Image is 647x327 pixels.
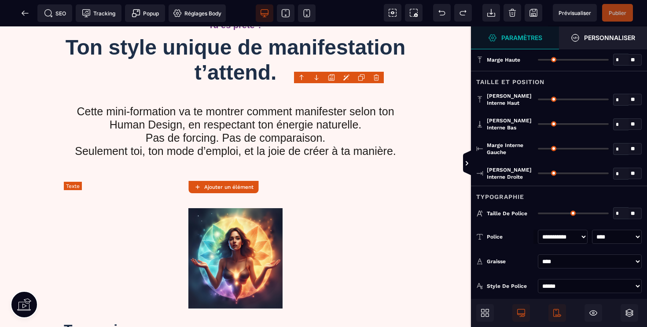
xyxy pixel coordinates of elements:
span: [PERSON_NAME] interne bas [487,117,533,131]
span: Publier [609,10,626,16]
span: Réglages Body [173,9,221,18]
strong: Paramètres [501,34,542,41]
div: Police [487,232,533,241]
span: SEO [44,9,66,18]
span: Voir tablette [277,4,294,22]
span: Défaire [433,4,451,22]
div: Graisse [487,257,533,266]
strong: Personnaliser [584,34,635,41]
span: Ouvrir les calques [621,304,638,322]
span: Tracking [82,9,115,18]
img: 6cecefda840579d016cac462d45ffed3_Beige_Et_Blanc_Minimaliste_Merci_Publication_Instagram_(588_x_71... [188,182,283,283]
span: Afficher le mobile [548,304,566,322]
div: Style de police [487,282,533,290]
span: Ouvrir les blocs [476,304,494,322]
button: Ajouter un élément [189,181,259,193]
span: Ouvrir le gestionnaire de styles [559,26,647,49]
span: Voir bureau [256,4,273,22]
text: Ton style unique de manifestation t’attend. [64,6,407,61]
span: Afficher les vues [471,151,480,177]
span: Enregistrer le contenu [602,4,633,22]
span: Voir mobile [298,4,316,22]
span: Favicon [169,4,226,22]
span: Afficher le desktop [512,304,530,322]
strong: Ajouter un élément [204,184,254,190]
span: Rétablir [454,4,472,22]
span: Ouvrir le gestionnaire de styles [471,26,559,49]
text: Cette mini-formation va te montrer comment manifester selon ton Human Design, en respectant ton é... [64,61,407,133]
span: Voir les composants [384,4,401,22]
span: [PERSON_NAME] interne haut [487,92,533,107]
span: [PERSON_NAME] interne droite [487,166,533,180]
span: Popup [132,9,159,18]
span: Prévisualiser [559,10,591,16]
span: Aperçu [553,4,597,22]
span: Taille de police [487,210,527,217]
span: Nettoyage [504,4,521,22]
span: Capture d'écran [405,4,423,22]
text: Tu reçois : [64,293,407,314]
span: Marge haute [487,56,520,63]
span: Retour [16,4,34,22]
span: Importer [482,4,500,22]
div: Typographie [471,186,647,202]
span: Marge interne gauche [487,142,533,156]
span: Métadata SEO [37,4,72,22]
span: Masquer le bloc [585,304,602,322]
span: Créer une alerte modale [125,4,165,22]
div: Taille et position [471,71,647,87]
span: Code de suivi [76,4,121,22]
span: Enregistrer [525,4,542,22]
